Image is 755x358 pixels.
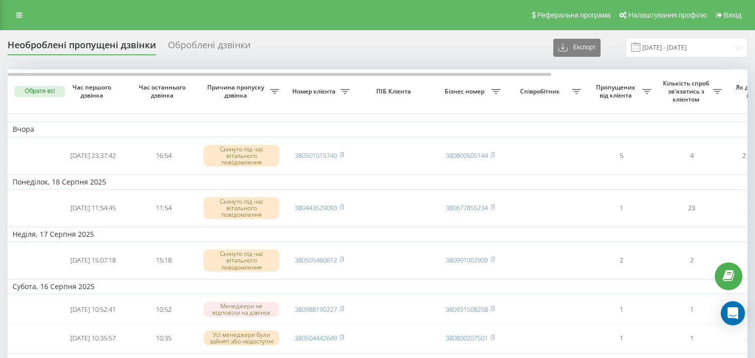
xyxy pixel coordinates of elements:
[586,296,656,323] td: 1
[656,325,727,351] td: 1
[58,296,128,323] td: [DATE] 10:52:41
[204,302,279,317] div: Менеджери не відповіли на дзвінок
[446,203,488,212] a: 380677855234
[168,40,250,55] div: Оброблені дзвінки
[15,86,65,97] button: Обрати всі
[128,244,199,277] td: 15:18
[58,325,128,351] td: [DATE] 10:35:57
[656,139,727,172] td: 4
[363,87,427,96] span: ПІБ Клієнта
[8,40,156,55] div: Необроблені пропущені дзвінки
[295,333,337,342] a: 380504442649
[66,83,120,99] span: Час першого дзвінка
[553,39,601,57] button: Експорт
[446,151,488,160] a: 380800505144
[656,244,727,277] td: 2
[204,330,279,345] div: Усі менеджери були зайняті або недоступні
[204,145,279,167] div: Скинуто під час вітального повідомлення
[586,139,656,172] td: 5
[656,192,727,225] td: 23
[295,151,337,160] a: 380501515740
[58,244,128,277] td: [DATE] 15:07:18
[128,325,199,351] td: 10:35
[128,139,199,172] td: 16:54
[586,244,656,277] td: 2
[58,192,128,225] td: [DATE] 11:54:45
[586,192,656,225] td: 1
[58,139,128,172] td: [DATE] 23:37:42
[591,83,642,99] span: Пропущених від клієнта
[661,79,713,103] span: Кількість спроб зв'язатись з клієнтом
[204,83,270,99] span: Причина пропуску дзвінка
[446,333,488,342] a: 380800207501
[204,249,279,272] div: Скинуто під час вітального повідомлення
[537,11,611,19] span: Реферальна програма
[128,296,199,323] td: 10:52
[295,305,337,314] a: 380988190227
[440,87,491,96] span: Бізнес номер
[511,87,572,96] span: Співробітник
[656,296,727,323] td: 1
[136,83,191,99] span: Час останнього дзвінка
[295,255,337,264] a: 380505460612
[128,192,199,225] td: 11:54
[289,87,341,96] span: Номер клієнта
[446,305,488,314] a: 380931508258
[628,11,707,19] span: Налаштування профілю
[721,301,745,325] div: Open Intercom Messenger
[586,325,656,351] td: 1
[295,203,337,212] a: 380443529093
[204,197,279,219] div: Скинуто під час вітального повідомлення
[446,255,488,264] a: 380991002909
[724,11,741,19] span: Вихід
